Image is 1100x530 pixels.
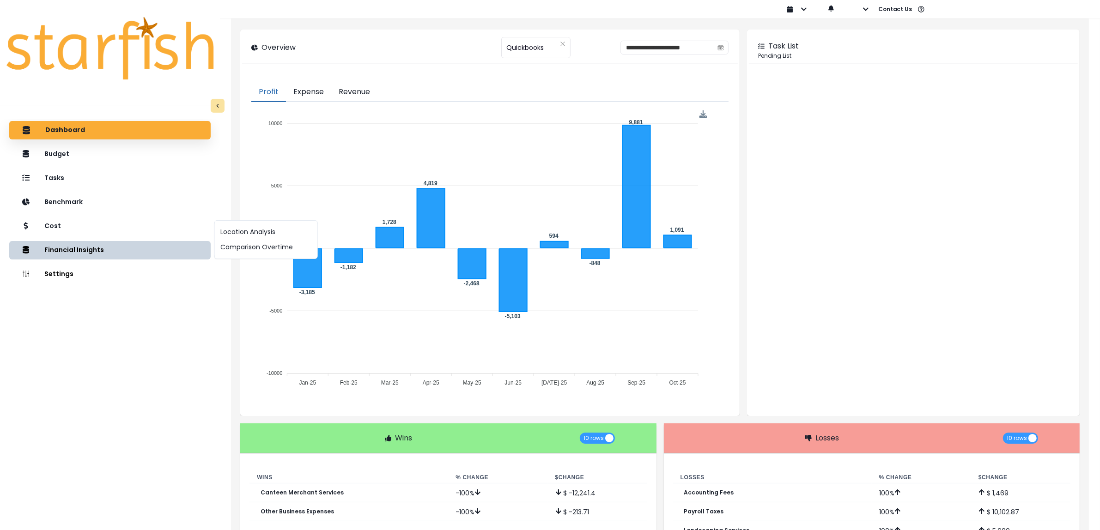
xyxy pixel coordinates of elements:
td: $ -213.71 [548,502,647,521]
tspan: Feb-25 [340,379,358,386]
p: Pending List [758,52,1069,60]
span: 10 rows [583,433,604,444]
button: Clear [560,39,565,48]
p: Accounting Fees [684,489,734,496]
tspan: [DATE]-25 [542,379,567,386]
img: Download Profit [699,110,707,118]
th: $ Change [548,472,647,483]
tspan: 5000 [271,183,282,188]
tspan: -10000 [267,371,282,376]
tspan: Jan-25 [299,379,316,386]
tspan: May-25 [463,379,481,386]
tspan: Aug-25 [587,379,605,386]
tspan: Oct-25 [669,379,686,386]
td: $ -12,241.4 [548,483,647,502]
button: Financial Insights [9,241,211,259]
button: Benchmark [9,193,211,211]
tspan: Mar-25 [381,379,399,386]
tspan: 10000 [268,120,283,126]
button: Revenue [331,83,377,102]
tspan: Jun-25 [505,379,522,386]
p: Losses [815,433,839,444]
span: Quickbooks [506,38,544,57]
p: Tasks [44,174,64,182]
button: Comparison Overtime [215,240,317,255]
th: % Change [448,472,547,483]
tspan: -5000 [269,308,282,313]
button: Tasks [9,169,211,187]
p: Dashboard [45,126,85,134]
button: Location Analysis [215,224,317,240]
p: Budget [44,150,69,158]
th: Losses [673,472,872,483]
button: Profit [251,83,286,102]
th: % Change [872,472,971,483]
tspan: Apr-25 [423,379,439,386]
td: 100 % [872,502,971,521]
svg: calendar [717,44,724,51]
td: $ 1,469 [971,483,1070,502]
p: Payroll Taxes [684,508,724,515]
th: Wins [249,472,448,483]
td: -100 % [448,502,547,521]
button: Expense [286,83,331,102]
td: 100 % [872,483,971,502]
p: Wins [395,433,412,444]
p: Task List [768,41,799,52]
td: -100 % [448,483,547,502]
p: Other Business Expenses [261,508,334,515]
div: Menu [699,110,707,118]
p: Benchmark [44,198,83,206]
button: Budget [9,145,211,163]
p: Cost [44,222,61,230]
svg: close [560,41,565,47]
button: Dashboard [9,121,211,139]
button: Settings [9,265,211,283]
td: $ 10,102.87 [971,502,1070,521]
p: Overview [261,42,296,53]
p: Canteen Merchant Services [261,489,344,496]
th: $ Change [971,472,1070,483]
button: Cost [9,217,211,235]
span: 10 rows [1007,433,1027,444]
tspan: Sep-25 [628,379,646,386]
